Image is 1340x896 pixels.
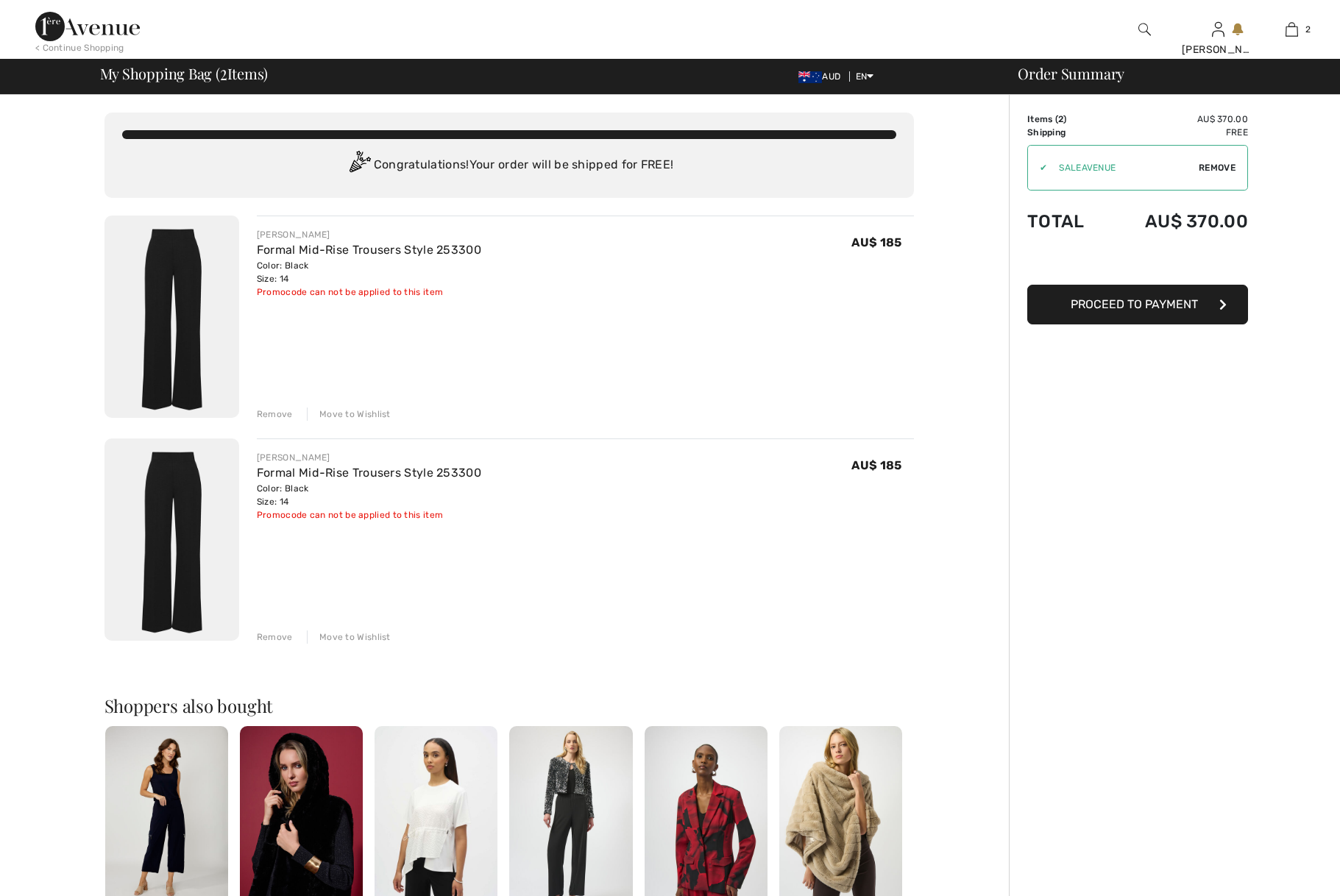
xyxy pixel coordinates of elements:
[1027,196,1106,246] td: Total
[257,508,481,522] div: Promocode can not be applied to this item
[257,285,481,299] div: Promocode can not be applied to this item
[100,66,269,81] span: My Shopping Bag ( Items)
[1058,114,1063,124] span: 2
[1212,21,1224,38] img: My Info
[35,12,140,41] img: 1ère Avenue
[104,216,239,418] img: Formal Mid-Rise Trousers Style 253300
[1106,113,1248,126] td: AU$ 370.00
[1071,297,1198,311] span: Proceed to Payment
[856,71,874,82] span: EN
[1138,21,1151,38] img: search the website
[1027,113,1106,126] td: Items ( )
[1182,42,1254,57] div: [PERSON_NAME]
[257,451,481,464] div: [PERSON_NAME]
[1027,246,1248,280] iframe: PayPal
[851,235,901,249] span: AU$ 185
[257,259,481,285] div: Color: Black Size: 14
[1255,21,1327,38] a: 2
[1047,146,1199,190] input: Promo code
[257,482,481,508] div: Color: Black Size: 14
[1106,126,1248,139] td: Free
[344,151,374,180] img: Congratulation2.svg
[1106,196,1248,246] td: AU$ 370.00
[35,41,124,54] div: < Continue Shopping
[1027,285,1248,324] button: Proceed to Payment
[851,458,901,472] span: AU$ 185
[1199,161,1236,174] span: Remove
[104,697,914,714] h2: Shoppers also bought
[104,438,239,641] img: Formal Mid-Rise Trousers Style 253300
[257,630,293,644] div: Remove
[257,243,481,257] a: Formal Mid-Rise Trousers Style 253300
[1305,23,1311,36] span: 2
[220,63,227,82] span: 2
[798,71,846,82] span: AUD
[1212,22,1224,36] a: Sign In
[257,228,481,241] div: [PERSON_NAME]
[307,408,391,421] div: Move to Wishlist
[1028,161,1047,174] div: ✔
[1027,126,1106,139] td: Shipping
[257,466,481,480] a: Formal Mid-Rise Trousers Style 253300
[1286,21,1298,38] img: My Bag
[1000,66,1331,81] div: Order Summary
[122,151,896,180] div: Congratulations! Your order will be shipped for FREE!
[307,630,391,644] div: Move to Wishlist
[798,71,822,83] img: Australian Dollar
[257,408,293,421] div: Remove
